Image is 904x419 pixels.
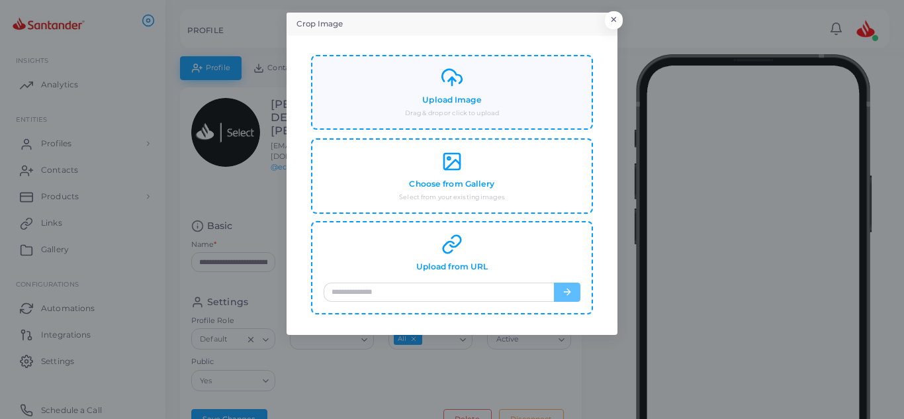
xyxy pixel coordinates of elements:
h4: Upload from URL [416,262,488,272]
h4: Choose from Gallery [409,179,494,189]
h4: Upload Image [422,95,481,105]
h5: Crop Image [296,19,343,30]
small: Drag & drop or click to upload [405,109,499,118]
button: Close [605,11,623,28]
small: Select from your existing images [399,193,505,202]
